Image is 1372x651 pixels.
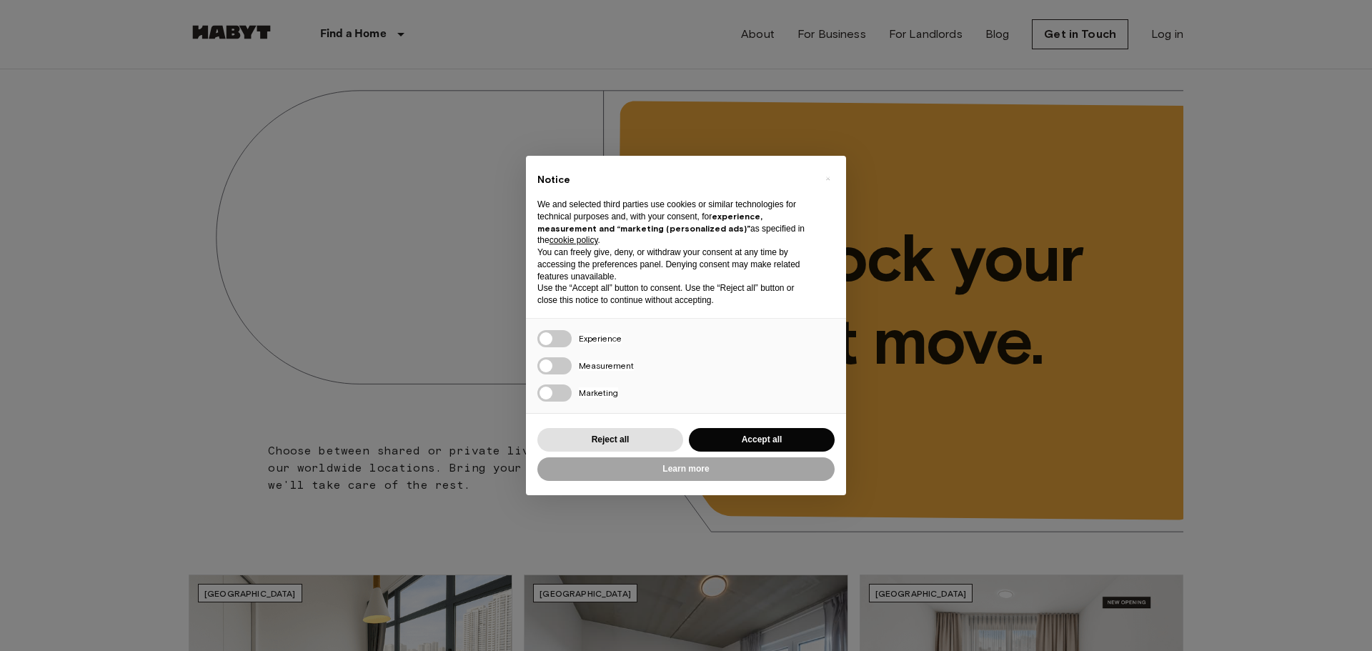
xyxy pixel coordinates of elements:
[825,170,830,187] span: ×
[537,211,762,234] strong: experience, measurement and “marketing (personalized ads)”
[537,173,812,187] h2: Notice
[537,199,812,247] p: We and selected third parties use cookies or similar technologies for technical purposes and, wit...
[689,428,835,452] button: Accept all
[537,247,812,282] p: You can freely give, deny, or withdraw your consent at any time by accessing the preferences pane...
[550,235,598,245] a: cookie policy
[579,387,618,398] span: Marketing
[579,333,622,344] span: Experience
[537,428,683,452] button: Reject all
[537,457,835,481] button: Learn more
[579,360,634,371] span: Measurement
[816,167,839,190] button: Close this notice
[537,282,812,307] p: Use the “Accept all” button to consent. Use the “Reject all” button or close this notice to conti...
